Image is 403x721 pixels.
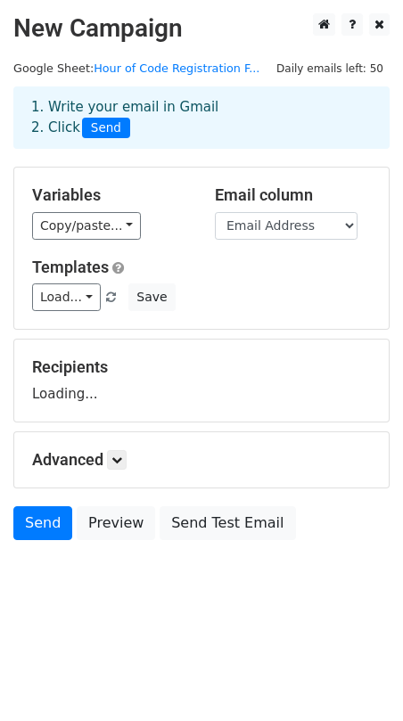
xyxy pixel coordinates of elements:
[32,283,101,311] a: Load...
[32,450,371,470] h5: Advanced
[270,59,390,78] span: Daily emails left: 50
[13,13,390,44] h2: New Campaign
[32,258,109,276] a: Templates
[18,97,385,138] div: 1. Write your email in Gmail 2. Click
[32,185,188,205] h5: Variables
[77,506,155,540] a: Preview
[128,283,175,311] button: Save
[32,212,141,240] a: Copy/paste...
[160,506,295,540] a: Send Test Email
[13,506,72,540] a: Send
[215,185,371,205] h5: Email column
[13,61,259,75] small: Google Sheet:
[32,357,371,377] h5: Recipients
[82,118,130,139] span: Send
[32,357,371,404] div: Loading...
[270,61,390,75] a: Daily emails left: 50
[94,61,259,75] a: Hour of Code Registration F...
